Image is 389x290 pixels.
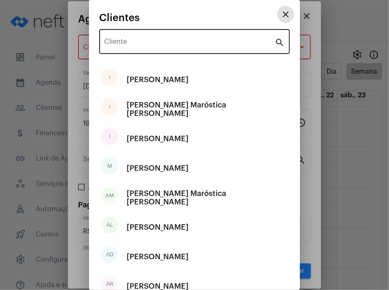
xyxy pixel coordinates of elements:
div: ÁL [101,217,118,234]
mat-icon: search [275,37,285,47]
div: [PERSON_NAME] Maróstica [PERSON_NAME] [127,97,288,122]
div: [PERSON_NAME] [127,126,189,151]
div: [PERSON_NAME] [127,156,189,181]
div: I [101,69,118,86]
div: [PERSON_NAME] [127,244,189,269]
input: Pesquisar cliente [104,40,275,47]
div: [PERSON_NAME] [127,215,189,240]
div: I [101,99,118,115]
span: Clientes [99,12,140,23]
div: [PERSON_NAME] Maróstica [PERSON_NAME] [127,185,288,210]
div: I [101,128,118,145]
mat-icon: close [281,9,291,19]
div: AM [101,187,118,204]
div: AD [101,246,118,263]
div: [PERSON_NAME] [127,67,189,92]
div: M [101,158,118,175]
